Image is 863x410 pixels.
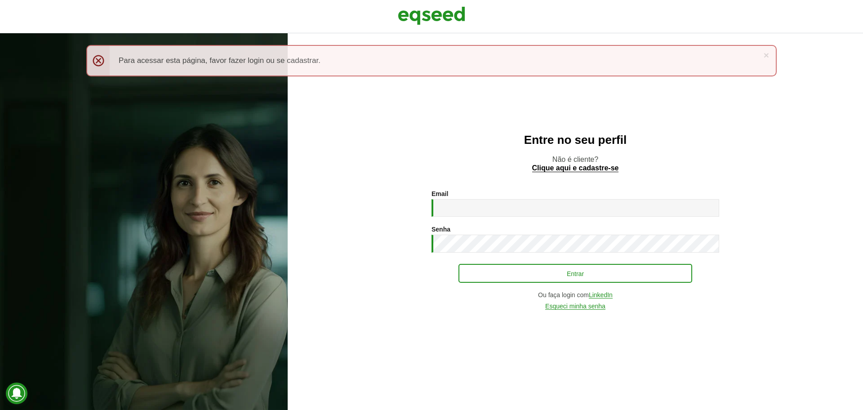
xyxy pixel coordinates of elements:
[431,226,450,232] label: Senha
[532,165,619,172] a: Clique aqui e cadastre-se
[431,191,448,197] label: Email
[431,292,719,299] div: Ou faça login com
[306,155,845,172] p: Não é cliente?
[545,303,605,310] a: Esqueci minha senha
[589,292,613,299] a: LinkedIn
[306,134,845,147] h2: Entre no seu perfil
[764,50,769,60] a: ×
[398,4,465,27] img: EqSeed Logo
[86,45,777,76] div: Para acessar esta página, favor fazer login ou se cadastrar.
[458,264,692,283] button: Entrar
